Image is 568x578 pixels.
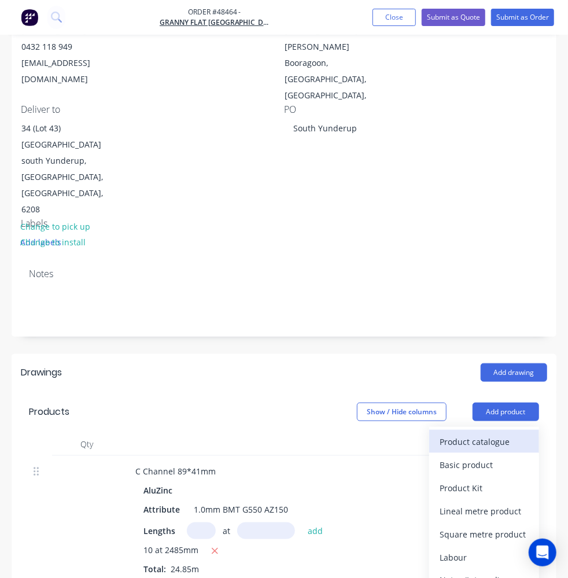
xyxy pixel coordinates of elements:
div: Labels [21,218,284,229]
div: Attribute [139,501,185,518]
span: 10 at 2485mm [143,544,198,558]
div: Products [29,405,69,419]
div: [PERSON_NAME]0432 118 949[EMAIL_ADDRESS][DOMAIN_NAME] [12,22,127,88]
div: [STREET_ADDRESS][PERSON_NAME]Booragoon, [GEOGRAPHIC_DATA], [GEOGRAPHIC_DATA], [275,22,390,104]
button: Submit as Order [491,9,554,26]
div: Notes [29,268,539,279]
span: Lengths [143,525,175,537]
div: 0432 118 949 [21,39,117,55]
div: Lineal metre product [440,503,529,520]
span: at [223,525,230,537]
div: C Channel 89*41mm [126,463,225,480]
button: Basic product [429,453,539,476]
button: add [302,523,329,539]
img: Factory [21,9,38,26]
div: AluZinc [143,482,177,499]
div: South Yunderup [284,120,366,137]
div: PO [284,104,547,115]
button: Add drawing [481,363,547,382]
button: Lineal metre product [429,499,539,522]
button: Change to install [14,234,92,250]
div: Basic product [440,456,529,473]
span: Order #48464 - [160,7,270,17]
div: 34 (Lot 43) [GEOGRAPHIC_DATA]south Yunderup, [GEOGRAPHIC_DATA], [GEOGRAPHIC_DATA], 6208 [12,120,127,218]
button: Change to pick up [14,218,97,234]
div: Deliver to [21,104,284,115]
button: Square metre product [429,522,539,546]
button: Close [372,9,416,26]
div: Drawings [21,366,62,380]
button: Product catalogue [429,430,539,453]
div: Product Kit [440,480,529,496]
button: Show / Hide columns [357,403,447,421]
div: 34 (Lot 43) [GEOGRAPHIC_DATA] [21,120,117,153]
button: Product Kit [429,476,539,499]
button: Labour [429,546,539,569]
div: Booragoon, [GEOGRAPHIC_DATA], [GEOGRAPHIC_DATA], [285,55,381,104]
button: Add product [473,403,539,421]
button: Submit as Quote [422,9,485,26]
span: Total: [143,564,166,575]
div: 1.0mm BMT G550 AZ150 [189,501,293,518]
div: south Yunderup, [GEOGRAPHIC_DATA], [GEOGRAPHIC_DATA], 6208 [21,153,117,218]
div: Square metre product [440,526,529,543]
div: Open Intercom Messenger [529,539,556,566]
span: 24.85m [166,564,204,575]
a: Granny Flat [GEOGRAPHIC_DATA] [160,17,270,28]
div: [EMAIL_ADDRESS][DOMAIN_NAME] [21,55,117,87]
div: Qty [52,433,121,456]
div: [STREET_ADDRESS][PERSON_NAME] [285,23,381,55]
div: Product catalogue [440,433,529,450]
div: Labour [440,549,529,566]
